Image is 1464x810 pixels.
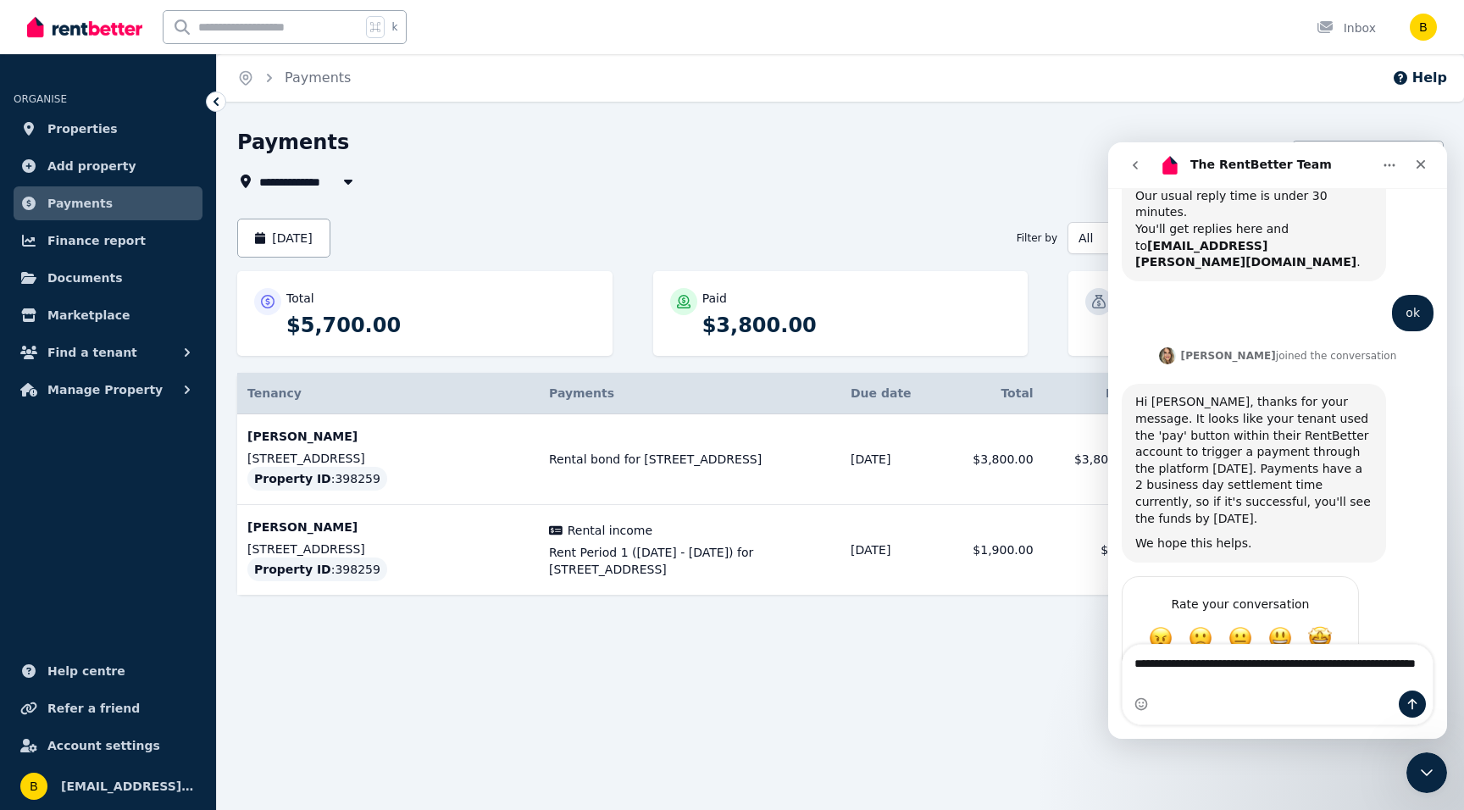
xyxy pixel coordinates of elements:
img: RentBetter [27,14,142,40]
th: Tenancy [237,373,539,414]
span: k [391,20,397,34]
td: $3,800.00 [1044,414,1145,505]
div: : 398259 [247,467,387,491]
p: [PERSON_NAME] [247,519,529,535]
button: Help [1392,68,1447,88]
span: Add property [47,156,136,176]
span: Refer a friend [47,698,140,718]
span: Property ID [254,561,331,578]
button: All [1067,222,1284,254]
span: Filter by [1017,231,1057,245]
a: Payments [285,69,351,86]
button: Manage Property [14,373,202,407]
p: $3,800.00 [702,312,1012,339]
span: Help centre [47,661,125,681]
span: ORGANISE [14,93,67,105]
span: Finance report [47,230,146,251]
img: brycen.horne@gmail.com [1410,14,1437,41]
span: Marketplace [47,305,130,325]
button: Find a tenant [14,336,202,369]
span: [EMAIL_ADDRESS][PERSON_NAME][DOMAIN_NAME] [61,776,196,796]
a: Payments [14,186,202,220]
span: Find a tenant [47,342,137,363]
span: Rental bond for [STREET_ADDRESS] [549,451,830,468]
a: Marketplace [14,298,202,332]
span: Documents [47,268,123,288]
p: Paid [702,290,727,307]
th: Paid [1044,373,1145,414]
nav: Breadcrumb [217,54,371,102]
iframe: Intercom live chat [1406,752,1447,793]
p: Total [286,290,314,307]
p: [STREET_ADDRESS] [247,450,529,467]
span: Rental income [568,522,652,539]
h1: Payments [237,129,349,156]
span: Manage Property [47,380,163,400]
div: Inbox [1317,19,1376,36]
span: Property ID [254,470,331,487]
div: : 398259 [247,558,387,581]
img: brycen.horne@gmail.com [20,773,47,800]
a: Documents [14,261,202,295]
th: Due date [840,373,942,414]
td: $1,900.00 [942,505,1044,596]
span: Payments [47,193,113,214]
span: Rent Period 1 ([DATE] - [DATE]) for [STREET_ADDRESS] [549,544,830,578]
iframe: Intercom live chat [1108,142,1447,739]
p: [PERSON_NAME] [247,428,529,445]
button: [DATE] [237,219,330,258]
a: Finance report [14,224,202,258]
a: Help centre [14,654,202,688]
a: Account settings [14,729,202,763]
td: $0.00 [1044,505,1145,596]
button: Export report [1292,141,1444,180]
p: $5,700.00 [286,312,596,339]
td: [DATE] [840,414,942,505]
a: Refer a friend [14,691,202,725]
th: Total [942,373,1044,414]
td: [DATE] [840,505,942,596]
span: Payments [549,386,614,400]
p: [STREET_ADDRESS] [247,541,529,558]
span: All [1079,230,1250,247]
a: Add property [14,149,202,183]
span: Properties [47,119,118,139]
span: Account settings [47,735,160,756]
td: $3,800.00 [942,414,1044,505]
a: Properties [14,112,202,146]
